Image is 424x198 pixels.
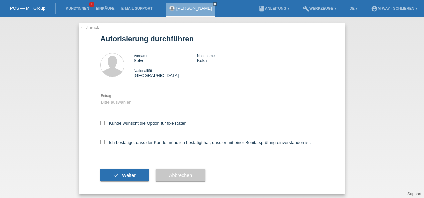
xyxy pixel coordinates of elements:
a: account_circlem-way - Schlieren ▾ [368,6,421,10]
a: Kund*innen [62,6,92,10]
label: Ich bestätige, dass der Kunde mündlich bestätigt hat, dass er mit einer Bonitätsprüfung einversta... [100,140,311,145]
a: ← Zurück [80,25,99,30]
a: POS — MF Group [10,6,45,11]
button: check Weiter [100,169,149,182]
h1: Autorisierung durchführen [100,35,324,43]
i: build [303,5,309,12]
i: check [114,173,119,178]
div: Selver [134,53,197,63]
span: Nachname [197,54,215,58]
label: Kunde wünscht die Option für fixe Raten [100,121,187,126]
a: [PERSON_NAME] [176,6,212,11]
a: close [213,2,217,6]
span: Vorname [134,54,148,58]
i: account_circle [371,5,378,12]
a: bookAnleitung ▾ [255,6,293,10]
a: DE ▾ [346,6,361,10]
span: 1 [89,2,94,7]
a: Support [407,192,421,196]
button: Abbrechen [156,169,205,182]
div: [GEOGRAPHIC_DATA] [134,68,197,78]
a: E-Mail Support [118,6,156,10]
span: Abbrechen [169,173,192,178]
span: Nationalität [134,69,152,73]
span: Weiter [122,173,136,178]
i: close [213,2,217,6]
a: buildWerkzeuge ▾ [299,6,340,10]
i: book [258,5,265,12]
div: Kuka [197,53,260,63]
a: Einkäufe [92,6,118,10]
